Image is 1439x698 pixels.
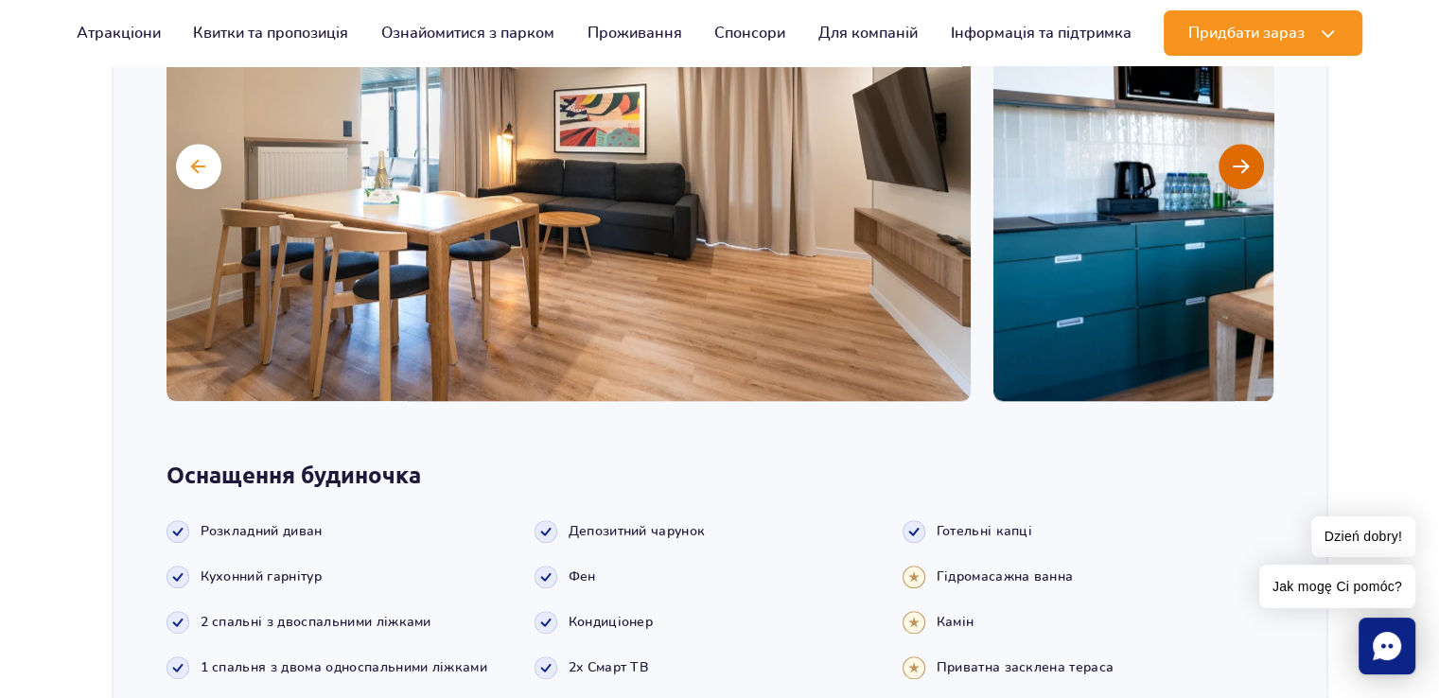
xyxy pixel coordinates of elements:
span: Депозитний чарунок [569,522,706,541]
span: Камін [937,613,974,632]
span: Кондиціонер [569,613,654,632]
span: Фен [569,567,596,586]
span: Кухонний гарнітур [201,567,322,586]
a: Інформація та підтримка [951,10,1132,56]
button: Придбати зараз [1164,10,1362,56]
span: 1 спальня з двома односпальними ліжками [201,658,487,677]
div: Chat [1359,618,1415,674]
span: Приватна засклена тераса [937,658,1114,677]
a: Для компаній [818,10,918,56]
strong: Оснащення будиночка [167,462,1273,490]
span: 2x Смарт ТВ [569,658,650,677]
a: Спонсори [714,10,785,56]
span: Придбати зараз [1188,25,1305,42]
span: Готельні капці [937,522,1032,541]
a: Ознайомитися з парком [381,10,554,56]
span: Гідромасажна ванна [937,567,1074,586]
a: Квитки та пропозиція [193,10,348,56]
button: Наступний слайд [1219,144,1264,189]
span: Розкладний диван [201,522,323,541]
span: 2 спальні з двоспальними ліжками [201,613,431,632]
a: Атракціони [77,10,161,56]
a: Проживання [588,10,682,56]
span: Dzień dobry! [1311,516,1415,557]
span: Jak mogę Ci pomóc? [1259,565,1415,608]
